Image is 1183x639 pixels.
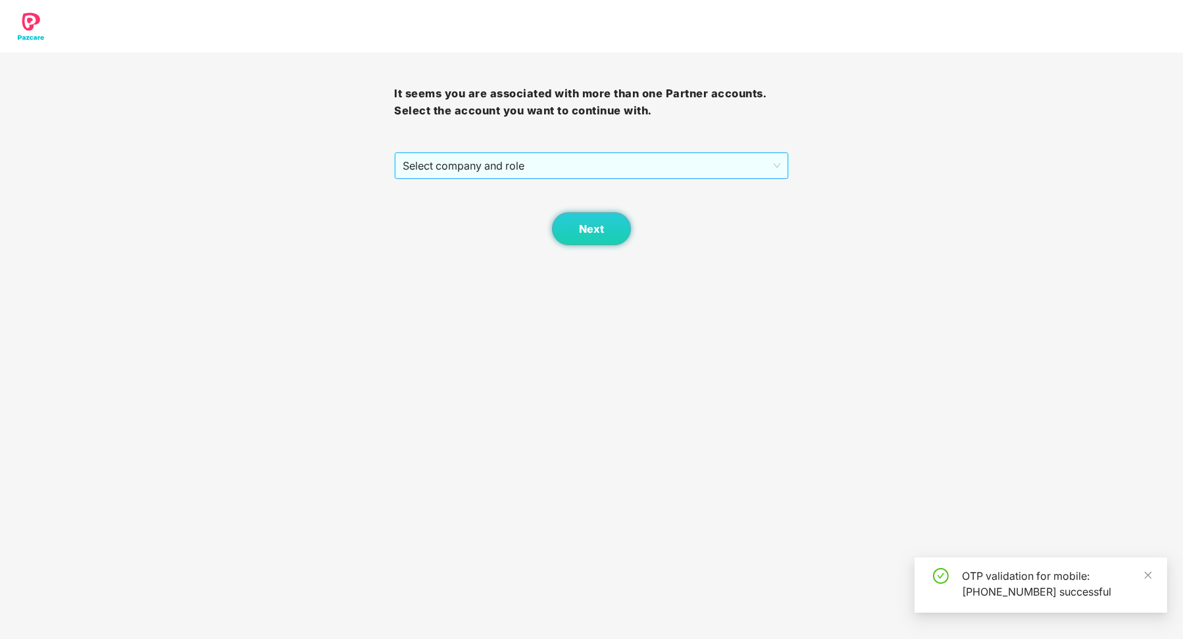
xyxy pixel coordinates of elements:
[962,568,1151,600] div: OTP validation for mobile: [PHONE_NUMBER] successful
[579,223,604,235] span: Next
[1144,571,1153,580] span: close
[552,212,631,245] button: Next
[933,568,949,584] span: check-circle
[394,85,788,119] h3: It seems you are associated with more than one Partner accounts. Select the account you want to c...
[403,153,780,178] span: Select company and role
